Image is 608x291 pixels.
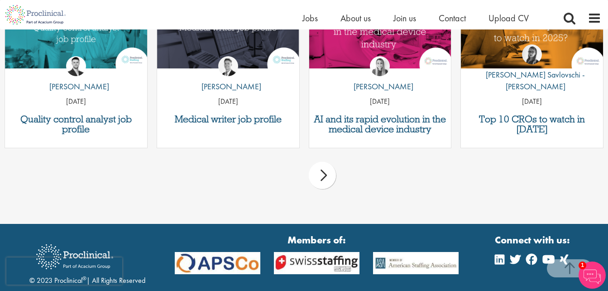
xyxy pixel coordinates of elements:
[29,238,145,286] div: © 2023 Proclinical | All Rights Reserved
[495,233,572,247] strong: Connect with us:
[370,56,390,76] img: Hannah Burke
[461,44,603,97] a: Theodora Savlovschi - Wicks [PERSON_NAME] Savlovschi - [PERSON_NAME]
[267,252,366,275] img: APSCo
[366,252,465,275] img: APSCo
[465,114,598,134] a: Top 10 CROs to watch in [DATE]
[461,97,603,107] p: [DATE]
[29,238,120,276] img: Proclinical Recruitment
[10,114,143,134] a: Quality control analyst job profile
[43,81,109,92] p: [PERSON_NAME]
[488,12,529,24] a: Upload CV
[195,56,261,97] a: George Watson [PERSON_NAME]
[347,56,413,97] a: Hannah Burke [PERSON_NAME]
[461,69,603,92] p: [PERSON_NAME] Savlovschi - [PERSON_NAME]
[309,97,451,107] p: [DATE]
[340,12,371,24] a: About us
[175,233,459,247] strong: Members of:
[157,97,299,107] p: [DATE]
[43,56,109,97] a: Joshua Godden [PERSON_NAME]
[579,262,586,269] span: 1
[347,81,413,92] p: [PERSON_NAME]
[162,114,295,124] a: Medical writer job profile
[168,252,267,275] img: APSCo
[579,262,606,289] img: Chatbot
[439,12,466,24] a: Contact
[5,97,147,107] p: [DATE]
[195,81,261,92] p: [PERSON_NAME]
[309,162,336,189] div: next
[522,44,542,64] img: Theodora Savlovschi - Wicks
[218,56,238,76] img: George Watson
[66,56,86,76] img: Joshua Godden
[302,12,318,24] a: Jobs
[314,114,447,134] a: AI and its rapid evolution in the medical device industry
[6,257,122,285] iframe: reCAPTCHA
[393,12,416,24] a: Join us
